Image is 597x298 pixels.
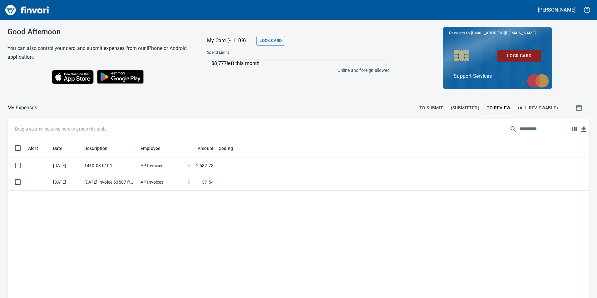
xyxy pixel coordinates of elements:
[449,30,546,36] p: Receipts to:
[187,162,190,169] span: $
[28,145,38,152] span: Alert
[451,104,479,112] span: (Submitted)
[15,126,106,132] p: Drag a column heading here to group the table
[211,60,387,67] p: $8,777 left this month
[28,145,46,152] span: Alert
[7,104,37,112] p: My Expenses
[202,67,390,73] p: Online and foreign allowed
[190,145,214,152] span: Amount
[497,50,541,62] button: Lock Card
[419,104,443,112] span: To Submit
[7,104,37,112] nav: breadcrumb
[256,36,285,46] button: Lock Card
[518,104,558,112] span: (All Reviewable)
[138,174,185,191] td: AP Invoices
[52,70,94,84] img: Download on the App Store
[84,145,108,152] span: Description
[84,145,116,152] span: Description
[219,145,241,152] span: Coding
[207,50,309,56] span: Spend Limits
[202,179,214,185] span: 37.54
[524,71,552,91] img: mastercard.svg
[570,100,590,115] button: Show transactions within a particular date range
[219,145,233,152] span: Coding
[454,72,541,80] p: Support Services
[207,37,254,44] p: My Card (···1109)
[141,145,169,152] span: Employee
[579,125,588,134] button: Download Table
[471,30,536,36] span: [EMAIL_ADDRESS][DOMAIN_NAME]
[51,174,82,191] td: [DATE]
[4,2,51,17] img: Finvari
[502,52,536,60] span: Lock Card
[536,5,577,15] button: [PERSON_NAME]
[82,174,138,191] td: [DATE] Invoice 53587 from Van-port Rigging Inc (1-11072)
[94,67,147,87] img: Get it on Google Play
[51,157,82,174] td: [DATE]
[53,145,71,152] span: Date
[198,145,214,152] span: Amount
[196,162,214,169] span: 2,582.78
[138,157,185,174] td: AP Invoices
[7,27,191,36] h3: Good Afternoon
[7,44,191,62] h6: You can also control your card and submit expenses from our iPhone or Android application.
[141,145,160,152] span: Employee
[487,104,511,112] span: To Review
[187,179,190,185] span: $
[82,157,138,174] td: 1410.03.0101
[570,124,579,134] button: Choose columns to display
[53,145,63,152] span: Date
[538,7,575,13] h5: [PERSON_NAME]
[259,37,282,44] span: Lock Card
